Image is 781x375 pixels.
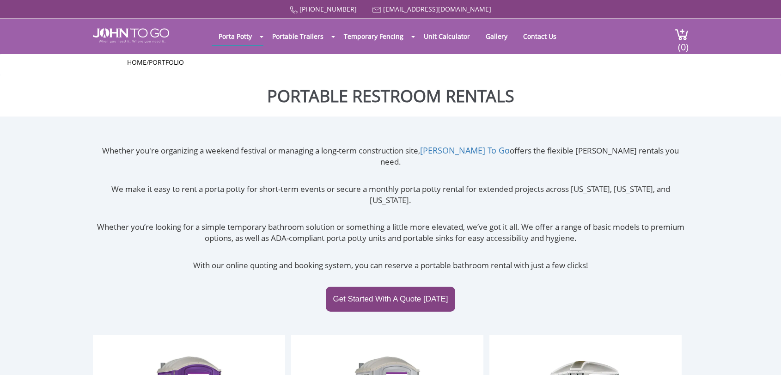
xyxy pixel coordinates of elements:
p: Whether you're organizing a weekend festival or managing a long-term construction site, offers th... [93,145,689,168]
button: Live Chat [744,338,781,375]
a: [EMAIL_ADDRESS][DOMAIN_NAME] [383,5,491,13]
img: Call [290,6,298,14]
p: We make it easy to rent a porta potty for short-term events or secure a monthly porta potty renta... [93,184,689,206]
p: With our online quoting and booking system, you can reserve a portable bathroom rental with just ... [93,260,689,271]
a: Portfolio [149,58,184,67]
a: Temporary Fencing [337,27,410,45]
a: Get Started With A Quote [DATE] [326,287,455,312]
p: Whether you’re looking for a simple temporary bathroom solution or something a little more elevat... [93,221,689,244]
a: Unit Calculator [417,27,477,45]
a: Contact Us [516,27,563,45]
a: [PERSON_NAME] To Go [420,145,510,156]
ul: / [127,58,654,67]
a: Portable Trailers [265,27,330,45]
img: cart a [675,28,689,41]
a: Porta Potty [212,27,259,45]
img: JOHN to go [93,28,169,43]
a: [PHONE_NUMBER] [299,5,357,13]
a: Home [127,58,146,67]
a: Gallery [479,27,514,45]
img: Mail [372,7,381,13]
span: (0) [677,33,689,53]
